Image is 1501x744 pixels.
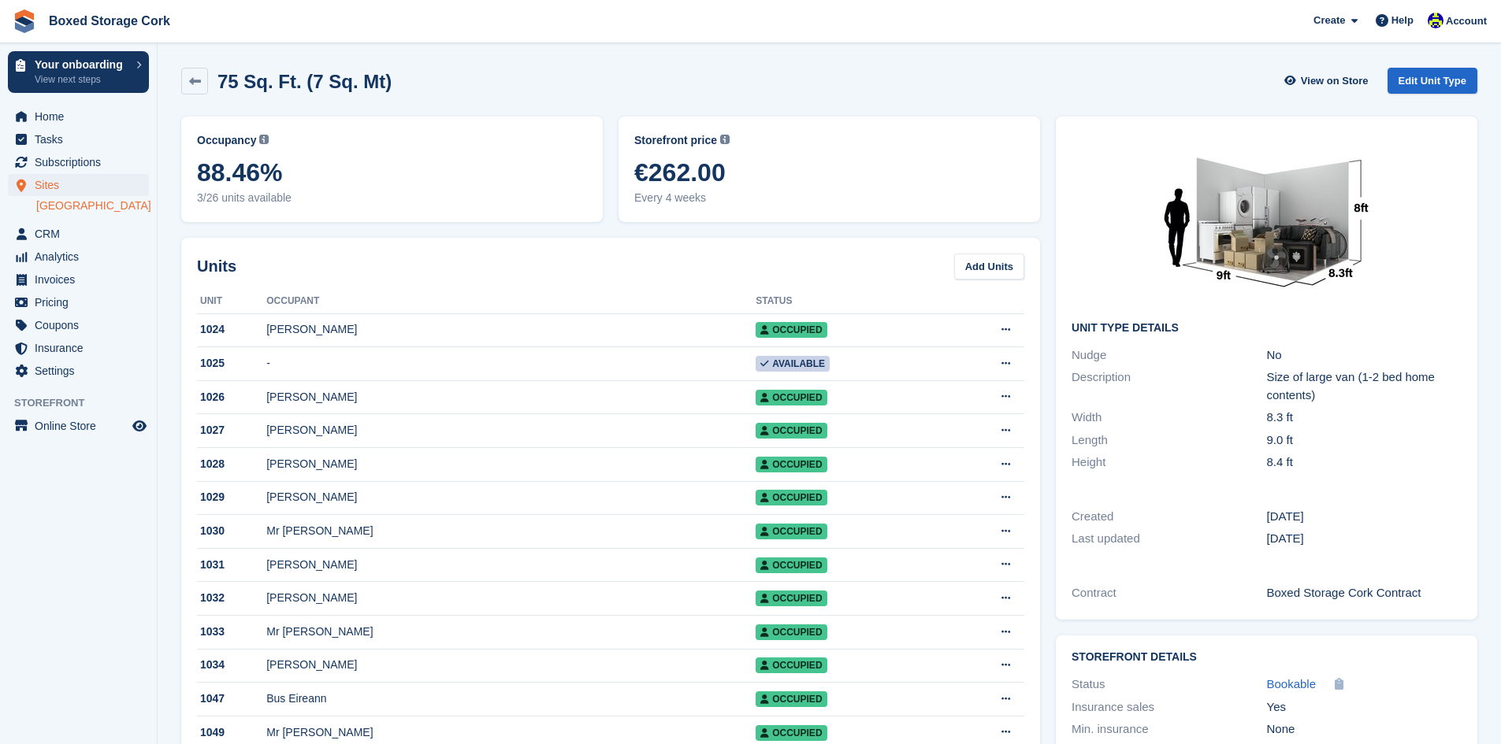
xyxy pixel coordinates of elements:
[1313,13,1345,28] span: Create
[756,356,830,372] span: Available
[259,135,269,144] img: icon-info-grey-7440780725fd019a000dd9b08b2336e03edf1995a4989e88bcd33f0948082b44.svg
[130,416,149,435] a: Preview store
[8,105,149,128] a: menu
[266,690,756,707] div: Bus Eireann
[14,395,157,411] span: Storefront
[1072,720,1266,738] div: Min. insurance
[266,347,756,381] td: -
[1072,322,1462,335] h2: Unit Type details
[35,151,129,173] span: Subscriptions
[1072,651,1462,664] h2: Storefront Details
[266,489,756,505] div: [PERSON_NAME]
[197,190,587,206] span: 3/26 units available
[8,223,149,245] a: menu
[266,724,756,741] div: Mr [PERSON_NAME]
[1267,431,1462,450] div: 9.0 ft
[8,268,149,291] a: menu
[1267,698,1462,716] div: Yes
[266,557,756,573] div: [PERSON_NAME]
[266,289,756,314] th: Occupant
[13,9,36,33] img: stora-icon-8386f47178a22dfd0bd8f6a31ec36ba5ce8667c1dd55bd0f319d3a0aa187defe.svg
[197,657,266,673] div: 1034
[197,355,266,372] div: 1025
[35,314,129,336] span: Coupons
[266,523,756,539] div: Mr [PERSON_NAME]
[8,291,149,313] a: menu
[1072,508,1266,526] div: Created
[756,457,827,472] span: Occupied
[35,291,129,313] span: Pricing
[197,590,266,606] div: 1032
[756,590,827,606] span: Occupied
[756,657,827,673] span: Occupied
[756,725,827,741] span: Occupied
[1267,346,1462,365] div: No
[266,624,756,640] div: Mr [PERSON_NAME]
[8,51,149,93] a: Your onboarding View next steps
[634,158,1024,187] span: €262.00
[8,314,149,336] a: menu
[8,246,149,268] a: menu
[35,415,129,437] span: Online Store
[197,289,266,314] th: Unit
[1072,584,1266,602] div: Contract
[197,254,236,278] h2: Units
[756,490,827,505] span: Occupied
[197,422,266,439] div: 1027
[1391,13,1414,28] span: Help
[954,254,1024,279] a: Add Units
[756,524,827,539] span: Occupied
[1428,13,1443,28] img: Vincent
[266,657,756,673] div: [PERSON_NAME]
[35,105,129,128] span: Home
[1283,68,1375,94] a: View on Store
[1267,368,1462,404] div: Size of large van (1-2 bed home contents)
[756,691,827,707] span: Occupied
[197,321,266,338] div: 1024
[266,456,756,472] div: [PERSON_NAME]
[634,190,1024,206] span: Every 4 weeks
[197,132,256,149] span: Occupancy
[197,456,266,472] div: 1028
[1388,68,1477,94] a: Edit Unit Type
[217,71,392,92] h2: 75 Sq. Ft. (7 Sq. Mt)
[1446,13,1487,29] span: Account
[197,690,266,707] div: 1047
[36,198,149,213] a: [GEOGRAPHIC_DATA]
[8,174,149,196] a: menu
[1072,346,1266,365] div: Nudge
[197,557,266,573] div: 1031
[35,246,129,268] span: Analytics
[266,422,756,439] div: [PERSON_NAME]
[1072,431,1266,450] div: Length
[266,321,756,338] div: [PERSON_NAME]
[1301,73,1369,89] span: View on Store
[8,360,149,382] a: menu
[756,390,827,405] span: Occupied
[35,59,128,70] p: Your onboarding
[8,151,149,173] a: menu
[197,158,587,187] span: 88.46%
[8,128,149,150] a: menu
[1267,508,1462,526] div: [DATE]
[8,415,149,437] a: menu
[1267,530,1462,548] div: [DATE]
[1267,720,1462,738] div: None
[35,337,129,359] span: Insurance
[266,590,756,606] div: [PERSON_NAME]
[35,223,129,245] span: CRM
[1072,368,1266,404] div: Description
[1267,677,1317,690] span: Bookable
[1072,530,1266,548] div: Last updated
[1267,584,1462,602] div: Boxed Storage Cork Contract
[756,624,827,640] span: Occupied
[35,268,129,291] span: Invoices
[1072,409,1266,427] div: Width
[634,132,717,149] span: Storefront price
[756,557,827,573] span: Occupied
[35,360,129,382] span: Settings
[35,72,128,87] p: View next steps
[1072,453,1266,472] div: Height
[197,489,266,505] div: 1029
[756,289,942,314] th: Status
